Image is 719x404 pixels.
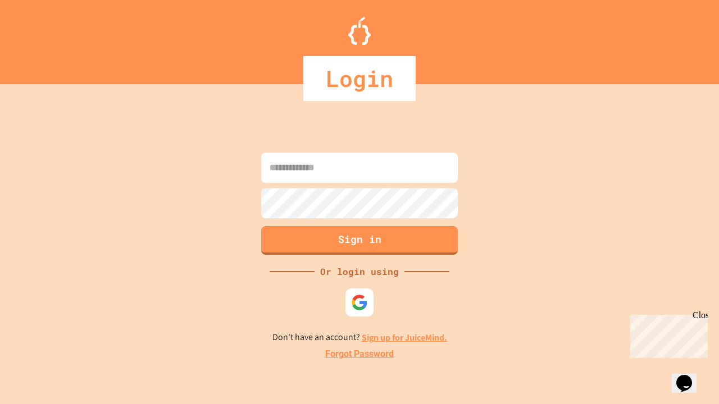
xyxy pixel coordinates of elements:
div: Chat with us now!Close [4,4,78,71]
button: Sign in [261,226,458,255]
a: Forgot Password [325,347,394,361]
iframe: chat widget [672,359,708,393]
p: Don't have an account? [272,330,447,345]
iframe: chat widget [626,310,708,358]
a: Sign up for JuiceMind. [362,332,447,343]
div: Login [303,56,416,101]
img: google-icon.svg [351,294,368,311]
img: Logo.svg [348,17,371,45]
div: Or login using [315,265,404,278]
